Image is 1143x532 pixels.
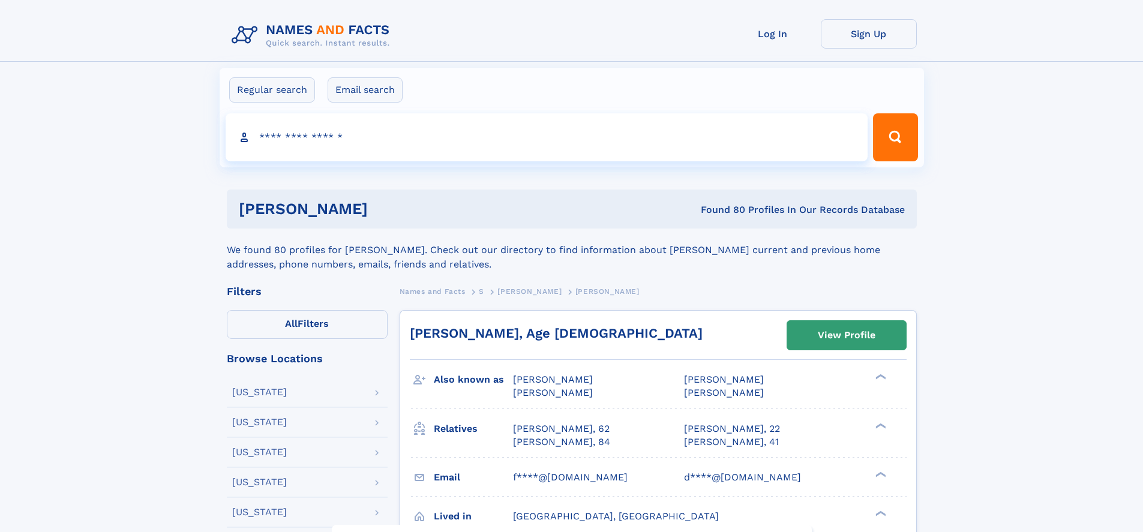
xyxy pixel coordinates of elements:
[232,477,287,487] div: [US_STATE]
[227,19,400,52] img: Logo Names and Facts
[872,509,887,517] div: ❯
[725,19,821,49] a: Log In
[232,417,287,427] div: [US_STATE]
[575,287,640,296] span: [PERSON_NAME]
[232,447,287,457] div: [US_STATE]
[229,77,315,103] label: Regular search
[285,318,298,329] span: All
[400,284,466,299] a: Names and Facts
[821,19,917,49] a: Sign Up
[232,387,287,397] div: [US_STATE]
[227,286,388,297] div: Filters
[513,510,719,522] span: [GEOGRAPHIC_DATA], [GEOGRAPHIC_DATA]
[434,419,513,439] h3: Relatives
[497,287,562,296] span: [PERSON_NAME]
[872,470,887,478] div: ❯
[513,387,593,398] span: [PERSON_NAME]
[232,507,287,517] div: [US_STATE]
[872,373,887,381] div: ❯
[872,422,887,429] div: ❯
[534,203,905,217] div: Found 80 Profiles In Our Records Database
[479,287,484,296] span: S
[227,353,388,364] div: Browse Locations
[513,435,610,449] a: [PERSON_NAME], 84
[513,422,610,435] a: [PERSON_NAME], 62
[239,202,535,217] h1: [PERSON_NAME]
[684,435,779,449] a: [PERSON_NAME], 41
[434,467,513,488] h3: Email
[227,229,917,272] div: We found 80 profiles for [PERSON_NAME]. Check out our directory to find information about [PERSON...
[497,284,562,299] a: [PERSON_NAME]
[226,113,868,161] input: search input
[434,369,513,390] h3: Also known as
[434,506,513,527] h3: Lived in
[328,77,403,103] label: Email search
[410,326,703,341] a: [PERSON_NAME], Age [DEMOGRAPHIC_DATA]
[513,374,593,385] span: [PERSON_NAME]
[873,113,917,161] button: Search Button
[479,284,484,299] a: S
[818,321,875,349] div: View Profile
[684,374,764,385] span: [PERSON_NAME]
[227,310,388,339] label: Filters
[787,321,906,350] a: View Profile
[684,422,780,435] a: [PERSON_NAME], 22
[684,387,764,398] span: [PERSON_NAME]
